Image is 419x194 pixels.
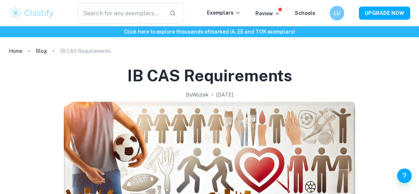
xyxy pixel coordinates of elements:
[186,91,209,99] h2: By Wojtek
[359,7,410,20] button: UPGRADE NOW
[333,9,341,17] h6: LU
[295,10,315,16] a: Schools
[9,46,23,56] a: Home
[216,91,233,99] h2: [DATE]
[1,28,418,36] h6: Click here to explore thousands of marked IA, EE and TOK exemplars !
[212,91,214,99] p: •
[60,47,111,55] p: IB CAS Requirements
[127,65,292,86] h1: IB CAS Requirements
[36,46,47,56] a: Blog
[255,9,280,18] p: Review
[330,6,344,20] button: LU
[9,6,55,20] img: Clastify logo
[397,168,412,183] button: Help and Feedback
[207,9,241,17] p: Exemplars
[78,3,164,23] input: Search for any exemplars...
